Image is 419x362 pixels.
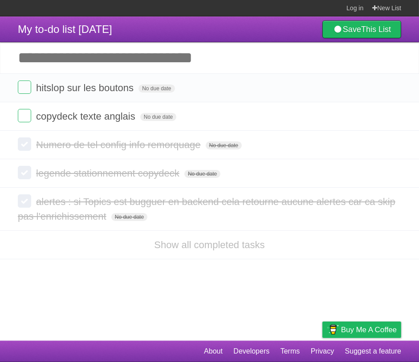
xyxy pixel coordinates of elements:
[341,322,397,338] span: Buy me a coffee
[233,343,269,360] a: Developers
[36,168,182,179] span: legende stationnement copydeck
[18,80,31,94] label: Done
[36,139,203,150] span: Numero de tel config info remorquage
[18,23,112,35] span: My to-do list [DATE]
[18,194,31,208] label: Done
[345,343,401,360] a: Suggest a feature
[327,322,339,337] img: Buy me a coffee
[311,343,334,360] a: Privacy
[361,25,391,34] b: This List
[322,322,401,338] a: Buy me a coffee
[18,109,31,122] label: Done
[154,239,264,250] a: Show all completed tasks
[206,141,242,149] span: No due date
[140,113,176,121] span: No due date
[18,196,395,222] span: alertes : si Topics est bugguer en backend cela retourne aucune alertes car ca skip pas l'enrichi...
[204,343,223,360] a: About
[36,82,136,93] span: hitslop sur les boutons
[281,343,300,360] a: Terms
[36,111,138,122] span: copydeck texte anglais
[18,166,31,179] label: Done
[322,20,401,38] a: SaveThis List
[138,84,175,93] span: No due date
[18,137,31,151] label: Done
[111,213,147,221] span: No due date
[184,170,220,178] span: No due date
